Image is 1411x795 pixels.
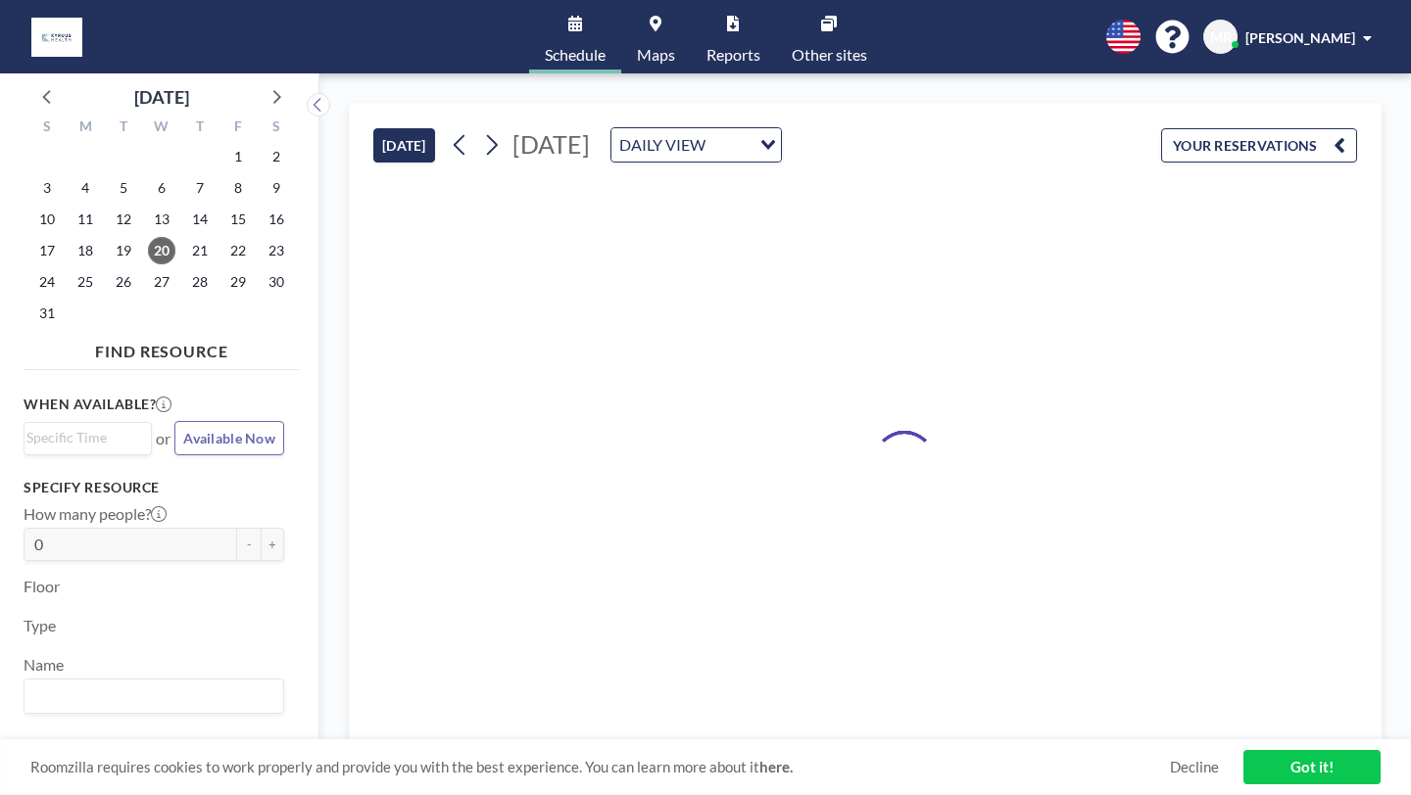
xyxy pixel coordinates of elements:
span: MR [1210,28,1232,46]
h4: FIND RESOURCE [24,334,300,361]
span: Roomzilla requires cookies to work properly and provide you with the best experience. You can lea... [30,758,1170,776]
span: Sunday, August 24, 2025 [33,268,61,296]
span: Monday, August 11, 2025 [72,206,99,233]
span: [PERSON_NAME] [1245,29,1355,46]
a: Decline [1170,758,1219,776]
span: Wednesday, August 6, 2025 [148,174,175,202]
button: Available Now [174,421,284,455]
span: Sunday, August 17, 2025 [33,237,61,264]
span: Thursday, August 14, 2025 [186,206,214,233]
button: [DATE] [373,128,435,163]
span: Available Now [183,430,275,446]
span: Sunday, August 10, 2025 [33,206,61,233]
span: Tuesday, August 19, 2025 [110,237,137,264]
button: YOUR RESERVATIONS [1161,128,1357,163]
span: Saturday, August 23, 2025 [263,237,290,264]
span: Saturday, August 2, 2025 [263,143,290,170]
span: Tuesday, August 26, 2025 [110,268,137,296]
span: Wednesday, August 27, 2025 [148,268,175,296]
span: Monday, August 18, 2025 [72,237,99,264]
div: T [180,116,219,141]
span: Friday, August 8, 2025 [224,174,252,202]
span: Monday, August 25, 2025 [72,268,99,296]
input: Search for option [26,427,140,448]
input: Search for option [26,683,272,709]
div: W [143,116,181,141]
span: Wednesday, August 13, 2025 [148,206,175,233]
span: Sunday, August 3, 2025 [33,174,61,202]
input: Search for option [711,132,749,158]
span: Schedule [545,47,606,63]
button: + [261,528,284,561]
span: [DATE] [512,129,590,159]
span: Saturday, August 16, 2025 [263,206,290,233]
span: Saturday, August 9, 2025 [263,174,290,202]
h3: Specify resource [24,479,284,496]
img: organization-logo [31,18,82,57]
div: S [28,116,67,141]
span: Thursday, August 28, 2025 [186,268,214,296]
span: Saturday, August 30, 2025 [263,268,290,296]
span: Tuesday, August 12, 2025 [110,206,137,233]
span: Maps [637,47,675,63]
span: Thursday, August 21, 2025 [186,237,214,264]
label: How many people? [24,504,167,524]
a: Got it! [1243,750,1381,784]
div: M [67,116,105,141]
span: or [156,429,170,448]
span: Monday, August 4, 2025 [72,174,99,202]
span: Sunday, August 31, 2025 [33,300,61,327]
span: DAILY VIEW [615,132,709,158]
span: Friday, August 29, 2025 [224,268,252,296]
button: - [237,528,261,561]
span: Friday, August 22, 2025 [224,237,252,264]
div: F [219,116,257,141]
div: Search for option [24,679,283,713]
span: Friday, August 1, 2025 [224,143,252,170]
label: Name [24,655,64,675]
div: S [257,116,295,141]
label: Floor [24,577,60,596]
label: Type [24,616,56,635]
span: Other sites [792,47,867,63]
div: Search for option [611,128,781,162]
a: here. [759,758,793,775]
span: Reports [706,47,760,63]
span: Wednesday, August 20, 2025 [148,237,175,264]
span: Thursday, August 7, 2025 [186,174,214,202]
div: T [105,116,143,141]
div: Search for option [24,423,151,452]
span: Tuesday, August 5, 2025 [110,174,137,202]
span: Friday, August 15, 2025 [224,206,252,233]
div: [DATE] [134,83,189,111]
